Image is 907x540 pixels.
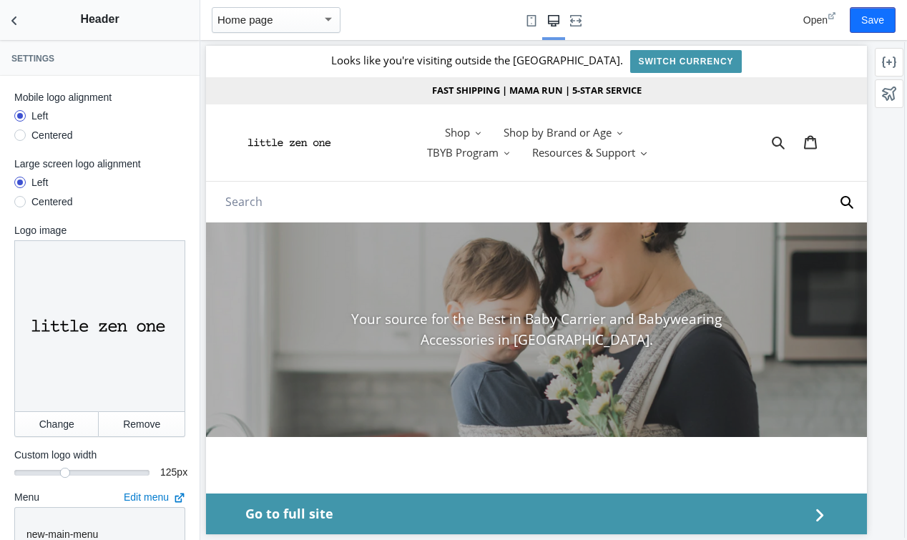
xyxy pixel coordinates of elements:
[160,466,177,478] span: 125
[850,7,896,33] button: Save
[290,77,424,97] button: Shop by Brand or Age
[221,99,293,114] span: TBYB Program
[31,109,48,123] div: Left
[39,86,129,108] img: image
[298,79,406,94] span: Shop by Brand or Age
[424,4,535,27] a: Switch currency
[14,223,185,237] label: Logo image
[11,53,188,64] h3: Settings
[232,77,283,97] button: Shop
[112,263,549,304] p: Your source for the Best in Baby Carrier and Babywearing Accessories in [GEOGRAPHIC_DATA].
[14,411,99,437] button: Change
[239,79,264,94] span: Shop
[14,490,39,504] label: Menu
[31,195,73,209] div: Centered
[6,142,655,171] input: Search
[14,448,185,462] label: Custom logo width
[319,97,448,117] button: Resources & Support
[177,466,187,478] span: px
[217,14,273,26] mat-select-trigger: Home page
[214,97,311,117] button: TBYB Program
[39,458,603,478] span: Go to full site
[31,128,73,142] div: Centered
[31,175,48,190] div: Left
[124,491,185,503] a: Edit menu
[125,7,417,21] span: Looks like you're visiting outside the [GEOGRAPHIC_DATA].
[14,90,185,104] label: Mobile logo alignment
[803,14,828,26] span: Open
[14,157,185,171] label: Large screen logo alignment
[39,86,185,108] a: image
[99,411,185,437] button: Remove
[326,99,429,114] span: Resources & Support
